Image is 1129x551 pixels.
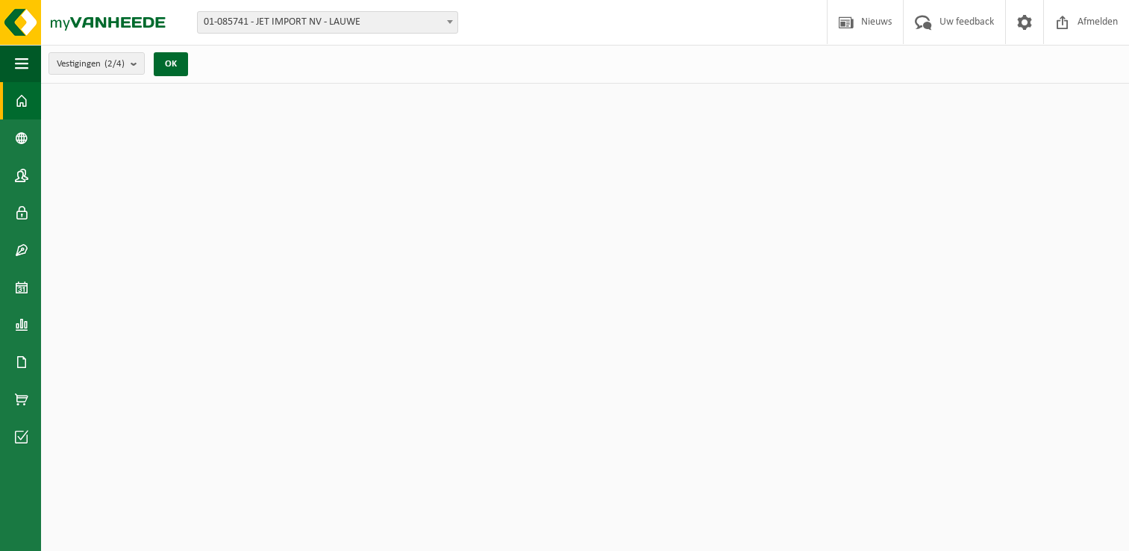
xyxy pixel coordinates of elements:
button: OK [154,52,188,76]
span: 01-085741 - JET IMPORT NV - LAUWE [198,12,457,33]
button: Vestigingen(2/4) [49,52,145,75]
span: Vestigingen [57,53,125,75]
count: (2/4) [104,59,125,69]
span: 01-085741 - JET IMPORT NV - LAUWE [197,11,458,34]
